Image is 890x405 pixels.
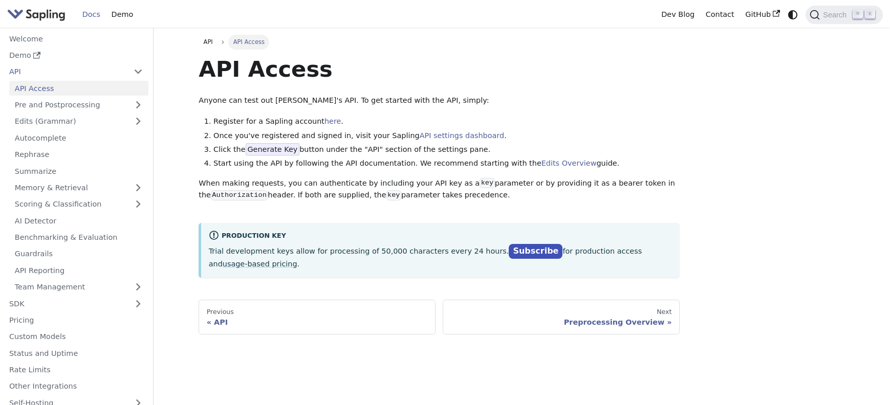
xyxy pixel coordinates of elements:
a: API [199,35,218,49]
p: Trial development keys allow for processing of 50,000 characters every 24 hours. for production a... [209,244,672,270]
a: Summarize [9,164,148,178]
a: API Reporting [9,263,148,278]
button: Switch between dark and light mode (currently system mode) [786,7,800,22]
a: Rephrase [9,147,148,162]
a: Pre and Postprocessing [9,98,148,112]
a: Dev Blog [656,7,700,22]
a: API [4,64,128,79]
a: GitHub [740,7,785,22]
span: Search [820,11,853,19]
button: Collapse sidebar category 'API' [128,64,148,79]
button: Search (Command+K) [806,6,882,24]
a: here [324,117,341,125]
a: usage-based pricing [223,260,297,268]
a: Benchmarking & Evaluation [9,230,148,245]
a: Other Integrations [4,379,148,394]
code: Authorization [211,190,268,200]
code: key [386,190,401,200]
div: Next [451,308,672,316]
a: Guardrails [9,246,148,261]
img: Sapling.ai [7,7,66,22]
a: Demo [106,7,139,22]
button: Expand sidebar category 'SDK' [128,296,148,311]
h1: API Access [199,55,680,83]
li: Click the button under the "API" section of the settings pane. [213,144,680,156]
li: Register for a Sapling account . [213,116,680,128]
a: Team Management [9,280,148,295]
div: Preprocessing Overview [451,318,672,327]
a: Edits (Grammar) [9,114,148,129]
a: API settings dashboard [420,131,504,140]
a: SDK [4,296,128,311]
li: Once you've registered and signed in, visit your Sapling . [213,130,680,142]
div: Production Key [209,230,672,242]
a: Edits Overview [541,159,597,167]
nav: Docs pages [199,300,680,334]
a: Status and Uptime [4,346,148,361]
a: Pricing [4,313,148,328]
div: Previous [207,308,428,316]
div: API [207,318,428,327]
a: AI Detector [9,213,148,228]
p: Anyone can test out [PERSON_NAME]'s API. To get started with the API, simply: [199,95,680,107]
nav: Breadcrumbs [199,35,680,49]
a: Demo [4,48,148,63]
a: Docs [77,7,106,22]
kbd: K [865,10,875,19]
a: PreviousAPI [199,300,436,334]
a: Rate Limits [4,363,148,377]
span: Generate Key [246,143,300,155]
p: When making requests, you can authenticate by including your API key as a parameter or by providi... [199,177,680,202]
span: API Access [228,35,269,49]
a: API Access [9,81,148,96]
code: key [480,178,494,188]
li: Start using the API by following the API documentation. We recommend starting with the guide. [213,157,680,170]
a: Memory & Retrieval [9,181,148,195]
a: Autocomplete [9,130,148,145]
a: Welcome [4,31,148,46]
a: NextPreprocessing Overview [443,300,680,334]
a: Contact [700,7,740,22]
span: API [204,38,213,46]
a: Custom Models [4,329,148,344]
a: Subscribe [509,244,562,259]
a: Scoring & Classification [9,197,148,212]
kbd: ⌘ [853,10,863,19]
a: Sapling.ai [7,7,69,22]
